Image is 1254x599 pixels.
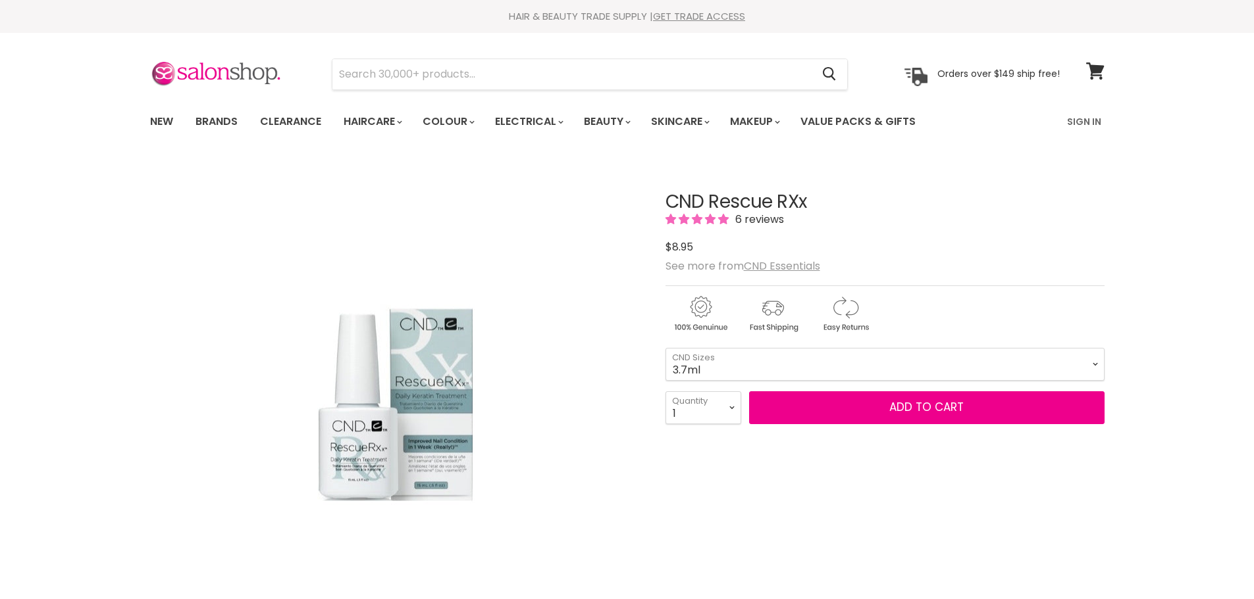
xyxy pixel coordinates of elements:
[334,108,410,135] a: Haircare
[666,192,1105,212] h1: CND Rescue RXx
[666,391,741,424] select: Quantity
[791,108,926,135] a: Value Packs & Gifts
[937,68,1060,80] p: Orders over $149 ship free!
[1059,108,1109,135] a: Sign In
[744,258,820,274] a: CND Essentials
[653,9,745,23] a: GET TRADE ACCESS
[889,399,964,415] span: Add to cart
[720,108,788,135] a: Makeup
[280,231,511,577] img: CND Rescue RXx
[485,108,571,135] a: Electrical
[666,239,693,254] span: $8.95
[666,212,731,227] span: 4.83 stars
[731,212,784,227] span: 6 reviews
[250,108,331,135] a: Clearance
[140,103,993,141] ul: Main menu
[641,108,718,135] a: Skincare
[666,294,735,334] img: genuine.gif
[812,59,847,89] button: Search
[134,10,1121,23] div: HAIR & BEAUTY TRADE SUPPLY |
[810,294,880,334] img: returns.gif
[413,108,483,135] a: Colour
[574,108,639,135] a: Beauty
[332,59,848,90] form: Product
[666,258,820,274] span: See more from
[186,108,248,135] a: Brands
[140,108,183,135] a: New
[738,294,808,334] img: shipping.gif
[749,391,1105,424] button: Add to cart
[134,103,1121,141] nav: Main
[332,59,812,89] input: Search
